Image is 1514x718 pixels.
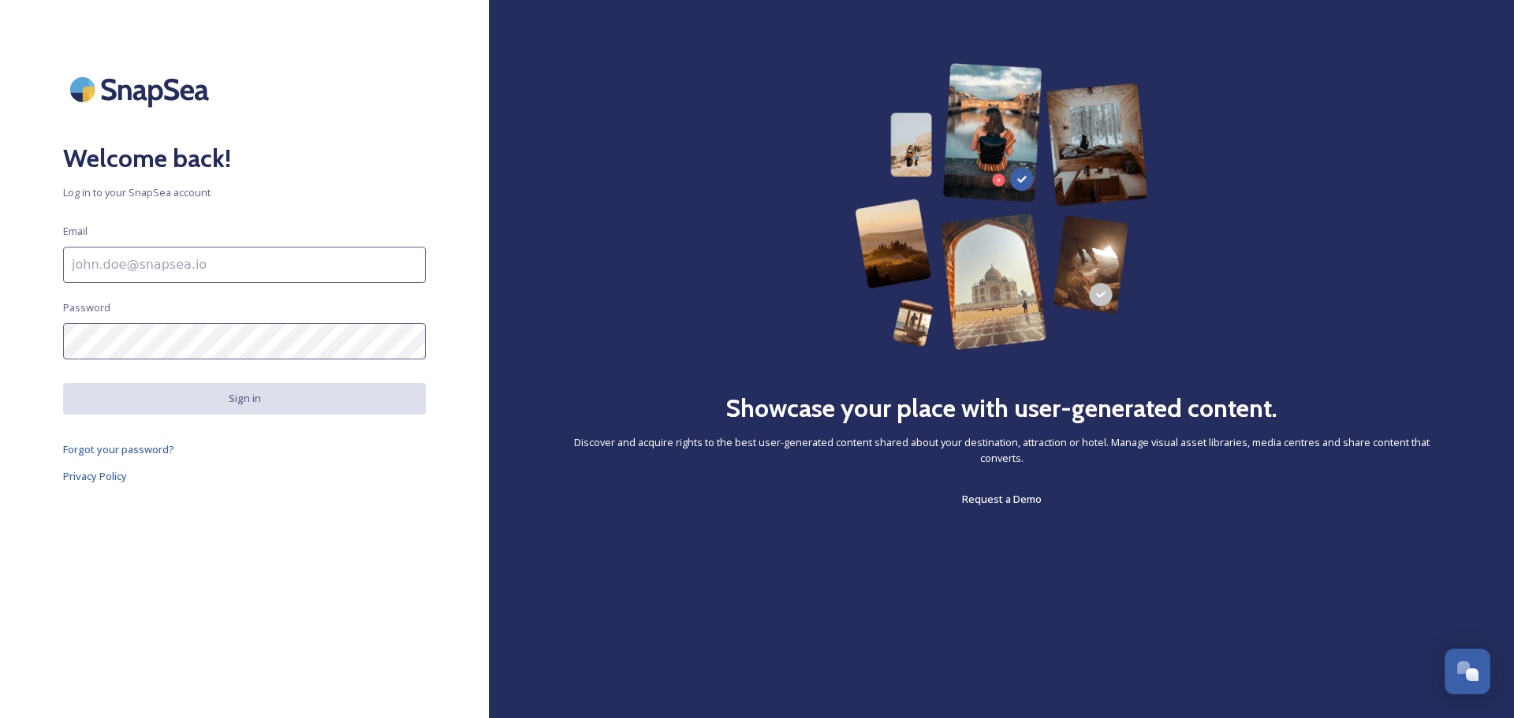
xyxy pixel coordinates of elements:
[63,300,110,315] span: Password
[855,63,1148,350] img: 63b42ca75bacad526042e722_Group%20154-p-800.png
[552,435,1451,465] span: Discover and acquire rights to the best user-generated content shared about your destination, att...
[63,442,174,456] span: Forgot your password?
[63,383,426,414] button: Sign in
[63,469,127,483] span: Privacy Policy
[63,185,426,200] span: Log in to your SnapSea account
[63,63,221,116] img: SnapSea Logo
[63,440,426,459] a: Forgot your password?
[1445,649,1490,694] button: Open Chat
[725,389,1277,427] h2: Showcase your place with user-generated content.
[962,492,1042,506] span: Request a Demo
[962,489,1042,508] a: Request a Demo
[63,140,426,177] h2: Welcome back!
[63,467,426,485] a: Privacy Policy
[63,247,426,283] input: john.doe@snapsea.io
[63,224,88,239] span: Email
